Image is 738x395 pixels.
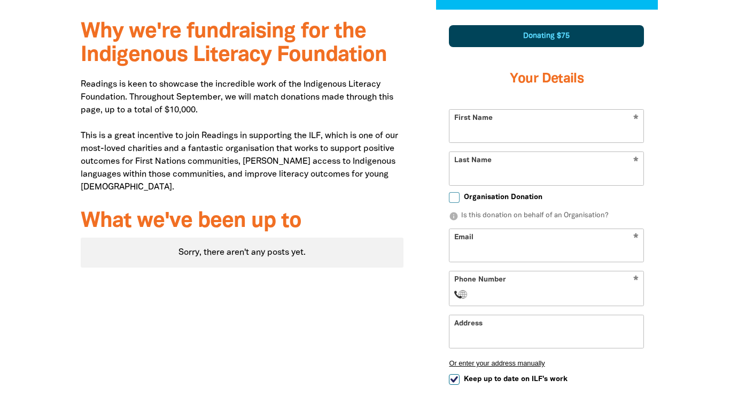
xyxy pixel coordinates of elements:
[449,374,460,385] input: Keep up to date on ILF's work
[81,210,404,233] h3: What we've been up to
[449,211,644,222] p: Is this donation on behalf of an Organisation?
[81,238,404,268] div: Paginated content
[449,25,644,47] div: Donating $75
[464,374,568,384] span: Keep up to date on ILF's work
[81,78,404,194] p: Readings is keen to showcase the incredible work of the Indigenous Literacy Foundation. Throughou...
[464,192,542,202] span: Organisation Donation
[449,192,460,203] input: Organisation Donation
[449,359,644,367] button: Or enter your address manually
[633,276,639,286] i: Required
[449,211,459,221] i: info
[81,22,387,65] span: Why we're fundraising for the Indigenous Literacy Foundation
[81,238,404,268] div: Sorry, there aren't any posts yet.
[449,58,644,101] h3: Your Details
